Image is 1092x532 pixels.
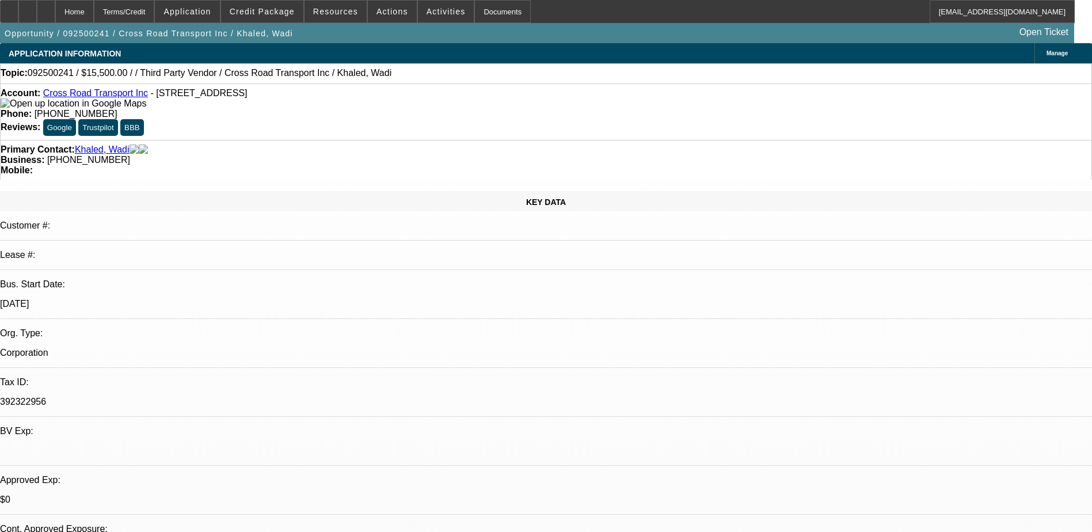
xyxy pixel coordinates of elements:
[376,7,408,16] span: Actions
[230,7,295,16] span: Credit Package
[1,165,33,175] strong: Mobile:
[163,7,211,16] span: Application
[9,49,121,58] span: APPLICATION INFORMATION
[1,68,28,78] strong: Topic:
[43,119,76,136] button: Google
[221,1,303,22] button: Credit Package
[427,7,466,16] span: Activities
[1,145,75,155] strong: Primary Contact:
[1,109,32,119] strong: Phone:
[151,88,248,98] span: - [STREET_ADDRESS]
[1015,22,1073,42] a: Open Ticket
[155,1,219,22] button: Application
[130,145,139,155] img: facebook-icon.png
[120,119,144,136] button: BBB
[43,88,148,98] a: Cross Road Transport Inc
[1047,50,1068,56] span: Manage
[47,155,130,165] span: [PHONE_NUMBER]
[35,109,117,119] span: [PHONE_NUMBER]
[1,122,40,132] strong: Reviews:
[78,119,117,136] button: Trustpilot
[5,29,293,38] span: Opportunity / 092500241 / Cross Road Transport Inc / Khaled, Wadi
[313,7,358,16] span: Resources
[368,1,417,22] button: Actions
[1,98,146,108] a: View Google Maps
[526,197,566,207] span: KEY DATA
[75,145,130,155] a: Khaled, Wadi
[1,155,44,165] strong: Business:
[1,88,40,98] strong: Account:
[28,68,391,78] span: 092500241 / $15,500.00 / / Third Party Vendor / Cross Road Transport Inc / Khaled, Wadi
[418,1,474,22] button: Activities
[139,145,148,155] img: linkedin-icon.png
[305,1,367,22] button: Resources
[1,98,146,109] img: Open up location in Google Maps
